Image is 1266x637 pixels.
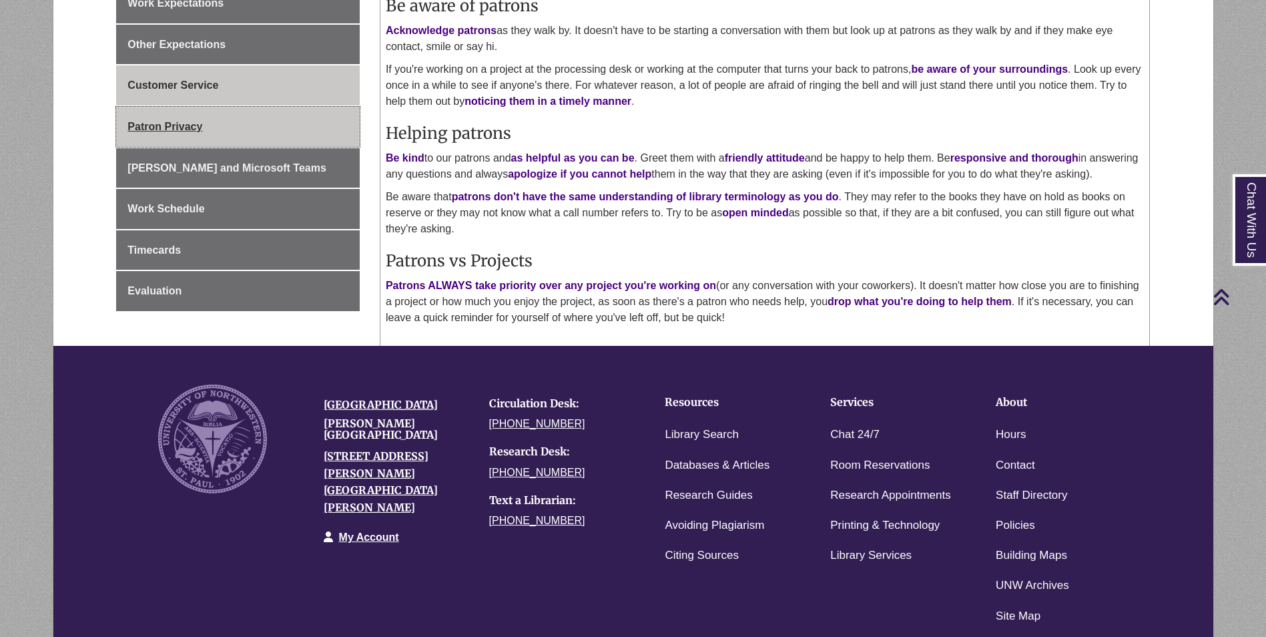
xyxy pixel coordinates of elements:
[996,607,1040,626] a: Site Map
[489,495,635,507] h4: Text a Librarian:
[665,516,764,536] a: Avoiding Plagiarism
[386,61,1144,110] p: If you're working on a project at the processing desk or working at the computer that turns your ...
[996,456,1035,475] a: Contact
[830,456,930,475] a: Room Reservations
[508,168,651,180] span: apologize if you cannot help
[116,107,360,147] a: Patron Privacy
[127,121,202,132] span: Patron Privacy
[830,546,912,566] a: Library Services
[386,278,1144,326] p: (or any conversation with your coworkers). It doesn't matter how close you are to finishing a pro...
[386,123,1144,144] h3: Helping patrons
[511,152,635,164] strong: as helpful as you can be
[830,516,940,536] a: Printing & Technology
[324,449,438,514] a: [STREET_ADDRESS][PERSON_NAME][GEOGRAPHIC_DATA][PERSON_NAME]
[665,456,769,475] a: Databases & Articles
[489,398,635,410] h4: Circulation Desk:
[116,271,360,311] a: Evaluation
[127,244,181,256] span: Timecards
[996,546,1067,566] a: Building Maps
[386,23,1144,55] p: as they walk by. It doesn't have to be starting a conversation with them but look up at patrons a...
[828,296,1012,307] span: drop what you're doing to help them
[996,397,1120,409] h4: About
[116,65,360,105] a: Customer Service
[127,285,182,296] span: Evaluation
[127,79,218,91] span: Customer Service
[830,397,954,409] h4: Services
[339,532,399,543] a: My Account
[489,446,635,458] h4: Research Desk:
[127,39,226,50] span: Other Expectations
[665,425,739,445] a: Library Search
[158,385,267,493] img: UNW seal
[1213,288,1263,306] a: Back to Top
[722,207,789,218] span: open minded
[665,546,739,566] a: Citing Sources
[386,150,1144,182] p: to our patrons and . Greet them with a and be happy to help them. Be in answering any questions a...
[830,486,951,505] a: Research Appointments
[665,486,752,505] a: Research Guides
[489,467,585,478] a: [PHONE_NUMBER]
[830,425,880,445] a: Chat 24/7
[489,515,585,526] a: [PHONE_NUMBER]
[665,397,789,409] h4: Resources
[116,230,360,270] a: Timecards
[116,148,360,188] a: [PERSON_NAME] and Microsoft Teams
[911,63,1068,75] strong: be aware of your surroundings
[386,152,424,164] span: Be kind
[489,418,585,429] a: [PHONE_NUMBER]
[127,162,326,174] span: [PERSON_NAME] and Microsoft Teams
[996,486,1067,505] a: Staff Directory
[725,152,805,164] span: friendly attitude
[386,250,1144,271] h3: Patrons vs Projects
[464,95,631,107] span: noticing them in a timely manner
[452,191,839,202] span: patrons don't have the same understanding of library terminology as you do
[950,152,1078,164] span: responsive and thorough
[996,425,1026,445] a: Hours
[127,203,204,214] span: Work Schedule
[324,398,438,411] a: [GEOGRAPHIC_DATA]
[116,25,360,65] a: Other Expectations
[386,189,1144,237] p: Be aware that . They may refer to the books they have on hold as books on reserve or they may not...
[116,189,360,229] a: Work Schedule
[996,516,1035,536] a: Policies
[386,280,716,291] span: Patrons ALWAYS take priority over any project you're working on
[996,576,1069,596] a: UNW Archives
[324,418,469,441] h4: [PERSON_NAME][GEOGRAPHIC_DATA]
[386,25,497,36] span: Acknowledge patrons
